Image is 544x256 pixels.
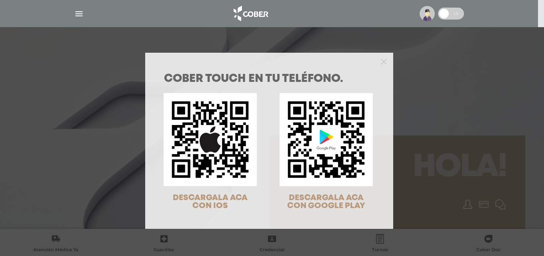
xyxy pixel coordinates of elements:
span: DESCARGALA ACA CON GOOGLE PLAY [287,194,365,210]
img: qr-code [164,93,257,186]
h1: COBER TOUCH en tu teléfono. [164,73,374,85]
span: DESCARGALA ACA CON IOS [173,194,248,210]
img: qr-code [280,93,373,186]
button: Close [381,58,387,65]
